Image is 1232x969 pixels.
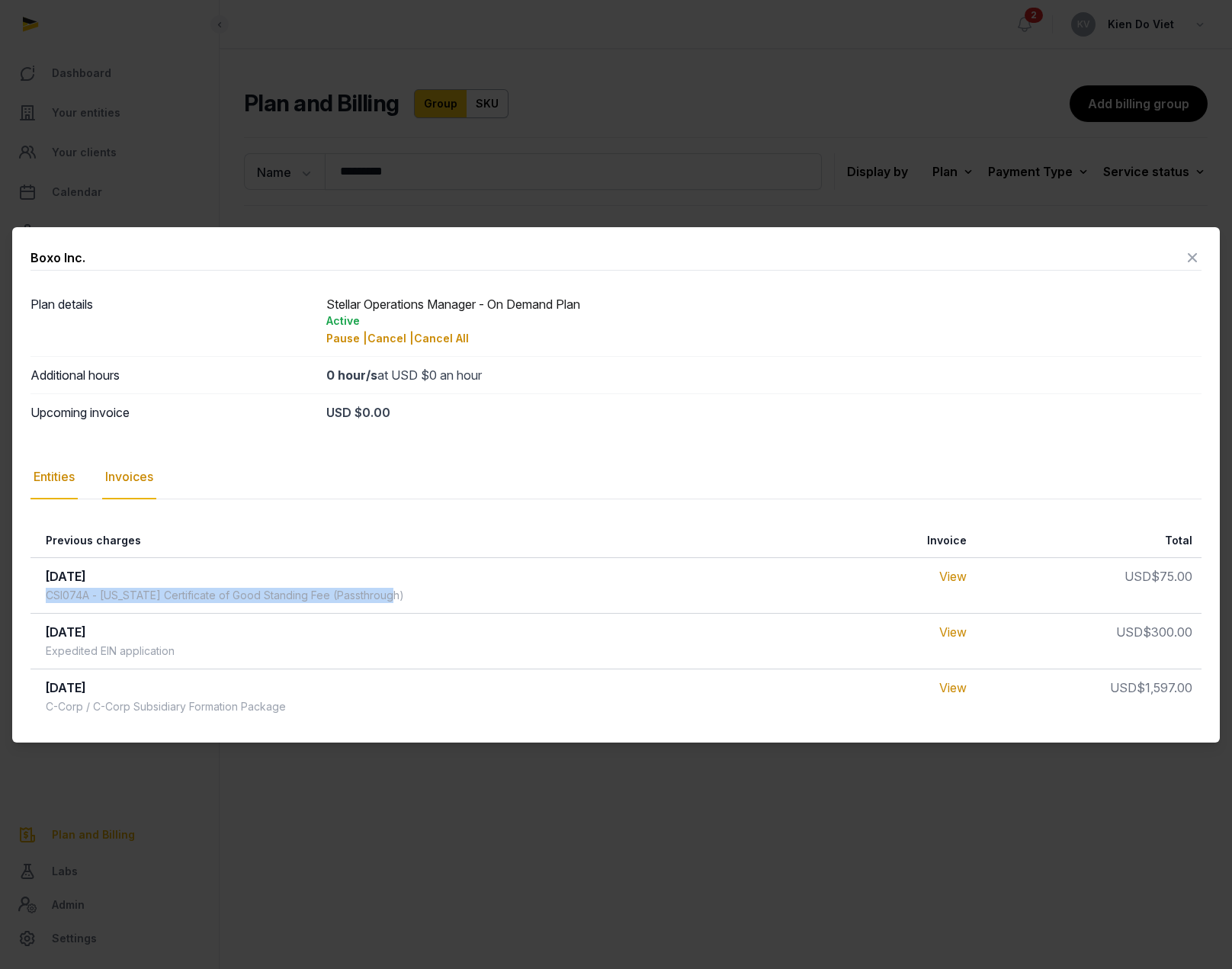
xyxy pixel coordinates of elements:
[46,569,86,584] span: [DATE]
[326,313,1202,329] div: Active
[414,332,469,345] span: Cancel All
[102,455,156,499] div: Invoices
[46,588,404,603] div: CSI074A - [US_STATE] Certificate of Good Standing Fee (Passthrough)
[326,366,1202,384] div: at USD $0 an hour
[1151,569,1192,584] span: $75.00
[30,249,85,267] div: Boxo Inc.
[1143,624,1192,640] span: $300.00
[46,680,86,695] span: [DATE]
[46,699,286,714] div: C-Corp / C-Corp Subsidiary Formation Package
[976,524,1202,558] th: Total
[30,295,314,347] dt: Plan details
[939,569,967,584] a: View
[46,643,175,659] div: Expedited EIN application
[30,524,840,558] th: Previous charges
[1110,680,1137,695] span: USD
[1137,680,1192,695] span: $1,597.00
[30,455,78,499] div: Entities
[30,455,1202,499] nav: Tabs
[46,624,86,640] span: [DATE]
[939,680,967,695] a: View
[1125,569,1151,584] span: USD
[367,332,414,345] span: Cancel |
[326,403,1202,422] div: USD $0.00
[30,403,314,422] dt: Upcoming invoice
[30,366,314,384] dt: Additional hours
[1116,624,1143,640] span: USD
[326,332,367,345] span: Pause |
[326,367,377,383] strong: 0 hour/s
[840,524,976,558] th: Invoice
[939,624,967,640] a: View
[326,295,1202,347] div: Stellar Operations Manager - On Demand Plan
